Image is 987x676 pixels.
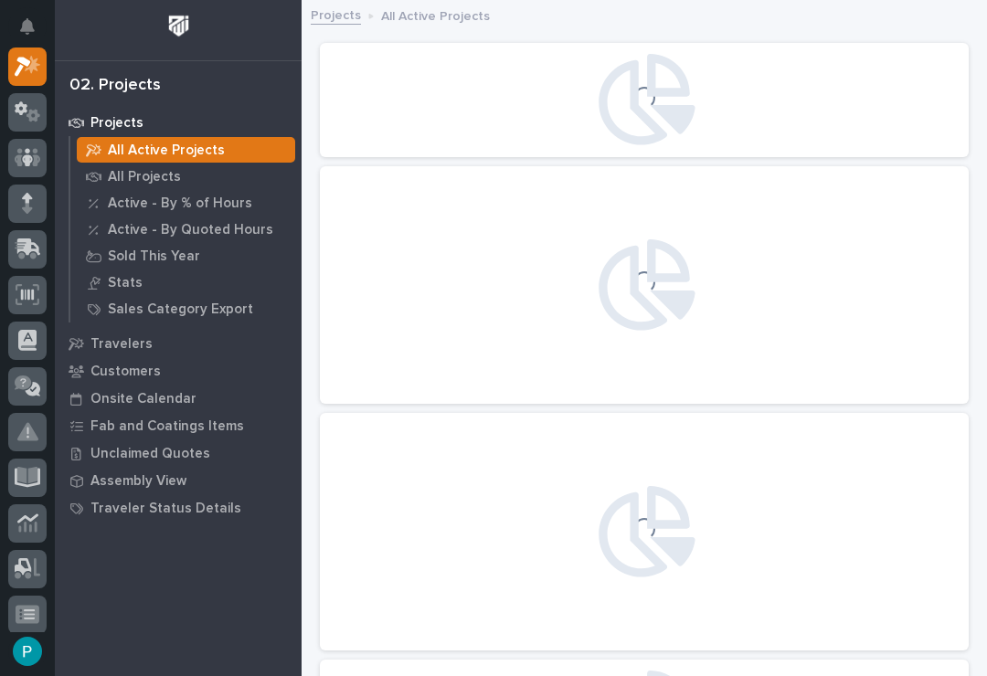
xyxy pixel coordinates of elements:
[90,473,186,490] p: Assembly View
[55,357,302,385] a: Customers
[8,7,47,46] button: Notifications
[55,494,302,522] a: Traveler Status Details
[55,439,302,467] a: Unclaimed Quotes
[69,76,161,96] div: 02. Projects
[70,190,302,216] a: Active - By % of Hours
[90,501,241,517] p: Traveler Status Details
[90,446,210,462] p: Unclaimed Quotes
[23,18,47,48] div: Notifications
[108,301,253,318] p: Sales Category Export
[8,632,47,671] button: users-avatar
[70,164,302,189] a: All Projects
[90,336,153,353] p: Travelers
[90,364,161,380] p: Customers
[108,222,273,238] p: Active - By Quoted Hours
[108,169,181,185] p: All Projects
[55,385,302,412] a: Onsite Calendar
[381,5,490,25] p: All Active Projects
[55,412,302,439] a: Fab and Coatings Items
[70,269,302,295] a: Stats
[55,330,302,357] a: Travelers
[70,137,302,163] a: All Active Projects
[70,243,302,269] a: Sold This Year
[108,195,252,212] p: Active - By % of Hours
[311,4,361,25] a: Projects
[55,467,302,494] a: Assembly View
[108,275,143,291] p: Stats
[70,217,302,242] a: Active - By Quoted Hours
[90,418,244,435] p: Fab and Coatings Items
[108,248,200,265] p: Sold This Year
[108,143,225,159] p: All Active Projects
[162,9,196,43] img: Workspace Logo
[90,391,196,407] p: Onsite Calendar
[70,296,302,322] a: Sales Category Export
[90,115,143,132] p: Projects
[55,109,302,136] a: Projects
